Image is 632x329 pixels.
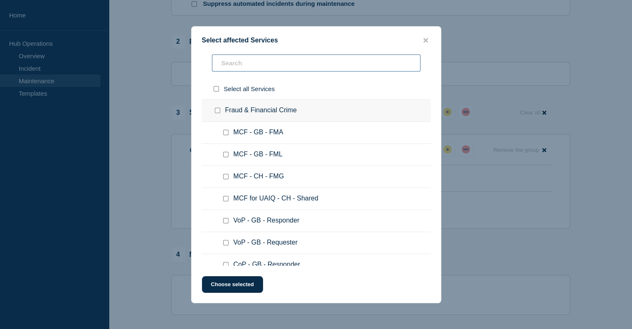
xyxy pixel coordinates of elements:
input: VoP - GB - Responder checkbox [223,218,229,223]
button: close button [421,37,430,45]
input: MCF - GB - FMA checkbox [223,130,229,135]
input: Search [212,54,421,72]
span: MCF for UAIQ - CH - Shared [234,195,318,203]
input: CoP - GB - Responder checkbox [223,262,229,267]
span: VoP - GB - Requester [234,239,298,247]
input: MCF - GB - FML checkbox [223,152,229,157]
span: Select all Services [224,85,275,92]
button: Choose selected [202,276,263,293]
span: VoP - GB - Responder [234,217,300,225]
span: CoP - GB - Responder [234,261,300,269]
div: Fraud & Financial Crime [202,99,431,122]
div: Select affected Services [192,37,441,45]
span: MCF - CH - FMG [234,173,284,181]
input: select all checkbox [214,86,219,92]
input: VoP - GB - Requester checkbox [223,240,229,245]
input: Fraud & Financial Crime checkbox [215,108,220,113]
span: MCF - GB - FML [234,151,283,159]
input: MCF - CH - FMG checkbox [223,174,229,179]
span: MCF - GB - FMA [234,129,283,137]
input: MCF for UAIQ - CH - Shared checkbox [223,196,229,201]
